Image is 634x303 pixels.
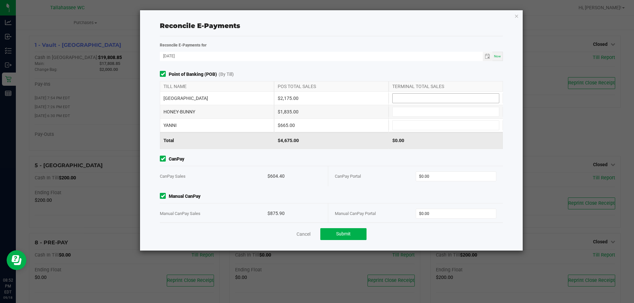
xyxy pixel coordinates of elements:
span: Now [494,54,501,58]
div: TILL NAME [160,81,274,91]
div: YANNI [160,119,274,132]
iframe: Resource center [7,250,26,270]
div: POS TOTAL SALES [274,81,388,91]
strong: Point of Banking (POB) [169,71,217,78]
div: $665.00 [274,119,388,132]
div: Total [160,132,274,149]
span: Submit [336,231,351,236]
form-toggle: Include in reconciliation [160,156,169,163]
strong: Reconcile E-Payments for [160,43,207,47]
div: $875.90 [267,203,321,224]
div: $1,835.00 [274,105,388,118]
form-toggle: Include in reconciliation [160,193,169,200]
div: HONEY-BUNNY [160,105,274,118]
div: TERMINAL TOTAL SALES [389,81,503,91]
form-toggle: Include in reconciliation [160,71,169,78]
div: [GEOGRAPHIC_DATA] [160,92,274,105]
strong: CanPay [169,156,184,163]
div: $604.40 [267,166,321,186]
div: $4,675.00 [274,132,388,149]
span: Toggle calendar [483,52,492,61]
span: Manual CanPay Portal [335,211,376,216]
a: Cancel [297,231,310,237]
span: CanPay Sales [160,174,186,179]
button: Submit [320,228,367,240]
span: (By Till) [219,71,234,78]
strong: Manual CanPay [169,193,200,200]
span: Manual CanPay Sales [160,211,200,216]
div: $0.00 [389,132,503,149]
div: $2,175.00 [274,92,388,105]
span: CanPay Portal [335,174,361,179]
div: Reconcile E-Payments [160,21,503,31]
input: Date [160,52,483,60]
